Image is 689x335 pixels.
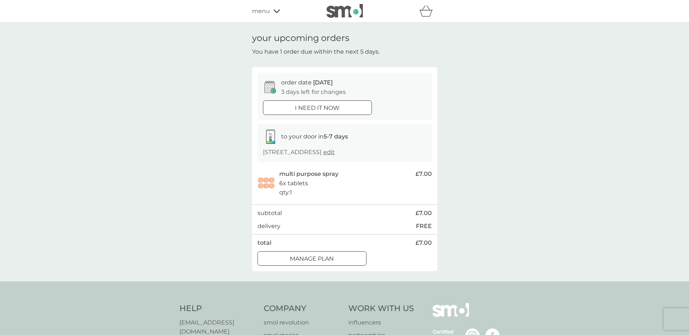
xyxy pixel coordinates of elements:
p: FREE [416,222,432,231]
p: multi purpose spray [279,169,339,179]
strong: 5-7 days [324,133,348,140]
h4: Help [179,303,257,314]
img: smol [327,4,363,18]
div: basket [419,4,437,18]
p: order date [281,78,333,87]
span: menu [252,7,270,16]
h4: Work With Us [348,303,414,314]
p: You have 1 order due within the next 5 days. [252,47,380,57]
p: delivery [258,222,280,231]
p: i need it now [295,103,340,113]
a: smol revolution [264,318,341,327]
h1: your upcoming orders [252,33,349,44]
p: total [258,238,271,248]
p: 3 days left for changes [281,87,346,97]
p: [STREET_ADDRESS] [263,148,335,157]
img: smol [433,303,469,328]
span: £7.00 [416,238,432,248]
p: subtotal [258,208,282,218]
button: i need it now [263,100,372,115]
p: qty : 1 [279,188,292,197]
button: Manage plan [258,251,366,266]
h4: Company [264,303,341,314]
a: edit [323,149,335,156]
span: [DATE] [313,79,333,86]
p: 6x tablets [279,179,308,188]
span: £7.00 [416,169,432,179]
a: influencers [348,318,414,327]
span: to your door in [281,133,348,140]
p: Manage plan [290,254,334,264]
span: £7.00 [416,208,432,218]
